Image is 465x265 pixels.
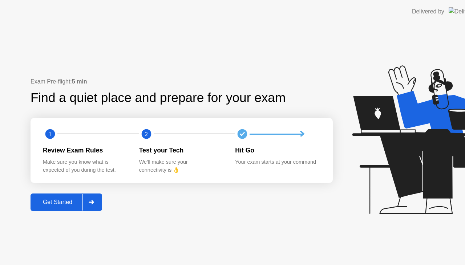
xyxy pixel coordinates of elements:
[139,146,224,155] div: Test your Tech
[31,77,333,86] div: Exam Pre-flight:
[235,158,320,166] div: Your exam starts at your command
[72,78,87,85] b: 5 min
[43,158,128,174] div: Make sure you know what is expected of you during the test.
[49,131,52,138] text: 1
[235,146,320,155] div: Hit Go
[145,131,148,138] text: 2
[412,7,444,16] div: Delivered by
[31,193,102,211] button: Get Started
[139,158,224,174] div: We’ll make sure your connectivity is 👌
[43,146,128,155] div: Review Exam Rules
[31,88,287,107] div: Find a quiet place and prepare for your exam
[33,199,82,205] div: Get Started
